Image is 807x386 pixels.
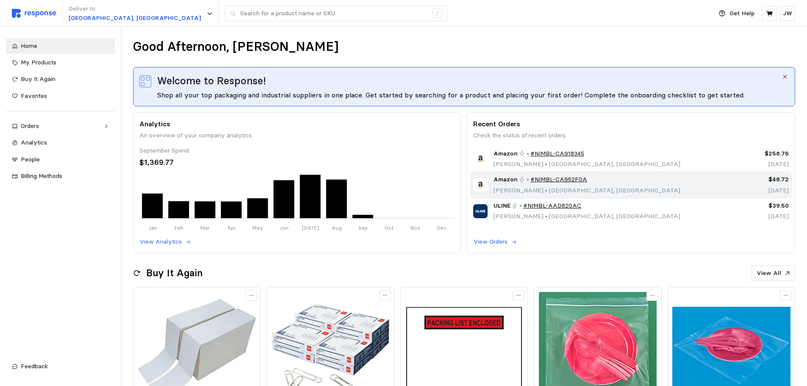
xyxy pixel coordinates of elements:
[6,169,115,184] a: Billing Methods
[227,224,236,230] tspan: Apr
[12,9,56,18] img: svg%3e
[473,131,789,140] p: Check the status of recent orders.
[21,362,48,370] span: Feedback
[494,201,510,211] span: ULINE
[69,4,201,14] p: Deliver to
[433,8,443,19] div: /
[139,119,455,129] p: Analytics
[527,149,529,158] p: •
[148,224,157,230] tspan: Jan
[494,160,680,169] p: [PERSON_NAME] [GEOGRAPHIC_DATA], [GEOGRAPHIC_DATA]
[21,92,47,100] span: Favorites
[527,175,529,184] p: •
[544,160,549,168] span: •
[473,152,487,166] img: Amazon
[139,146,455,156] div: September Spend
[21,172,62,180] span: Billing Methods
[714,175,789,184] p: $48.72
[410,224,421,230] tspan: Nov
[21,139,47,146] span: Analytics
[21,58,56,66] span: My Products
[757,269,781,278] p: View All
[139,157,455,168] div: $1,369.77
[494,212,680,221] p: [PERSON_NAME] [GEOGRAPHIC_DATA], [GEOGRAPHIC_DATA]
[139,75,151,87] img: svg%3e
[200,224,210,230] tspan: Mar
[6,119,115,134] a: Orders
[280,224,288,230] tspan: Jun
[473,178,487,192] img: Amazon
[714,201,789,211] p: $39.50
[714,186,789,195] p: [DATE]
[69,14,201,23] p: [GEOGRAPHIC_DATA], [GEOGRAPHIC_DATA]
[6,359,115,374] button: Feedback
[6,152,115,167] a: People
[358,224,367,230] tspan: Sep
[530,175,587,184] a: #NIMBL-CA952F0A
[21,122,100,131] div: Orders
[783,9,792,18] p: JW
[494,175,518,184] span: Amazon
[494,186,680,195] p: [PERSON_NAME] [GEOGRAPHIC_DATA], [GEOGRAPHIC_DATA]
[140,237,182,247] p: View Analytics
[474,237,507,247] p: View Orders
[544,212,549,220] span: •
[6,39,115,54] a: Home
[519,201,522,211] p: •
[729,9,754,18] p: Get Help
[473,237,517,247] button: View Orders
[21,75,55,83] span: Buy It Again
[544,186,549,194] span: •
[714,149,789,158] p: $258.76
[385,224,394,230] tspan: Oct
[494,149,518,158] span: Amazon
[252,224,263,230] tspan: May
[714,160,789,169] p: [DATE]
[133,39,338,55] h1: Good Afternoon, [PERSON_NAME]
[714,212,789,221] p: [DATE]
[437,224,446,230] tspan: Dec
[714,6,760,22] button: Get Help
[139,131,455,140] p: An overview of your company analytics.
[6,55,115,70] a: My Products
[21,156,40,163] span: People
[523,201,581,211] a: #NIMBL-AAD820AC
[473,119,789,129] p: Recent Orders
[530,149,584,158] a: #NIMBL-CA918345
[780,6,795,21] button: JW
[157,90,782,100] div: Shop all your top packaging and industrial suppliers in one place. Get started by searching for a...
[174,224,183,230] tspan: Feb
[21,42,37,50] span: Home
[473,204,487,218] img: ULINE
[6,135,115,150] a: Analytics
[157,73,266,89] span: Welcome to Response!
[302,224,319,230] tspan: [DATE]
[331,224,341,230] tspan: Aug
[6,89,115,104] a: Favorites
[146,267,202,280] h2: Buy It Again
[139,237,191,247] button: View Analytics
[6,72,115,87] a: Buy It Again
[752,265,795,281] button: View All
[240,6,428,21] input: Search for a product name or SKU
